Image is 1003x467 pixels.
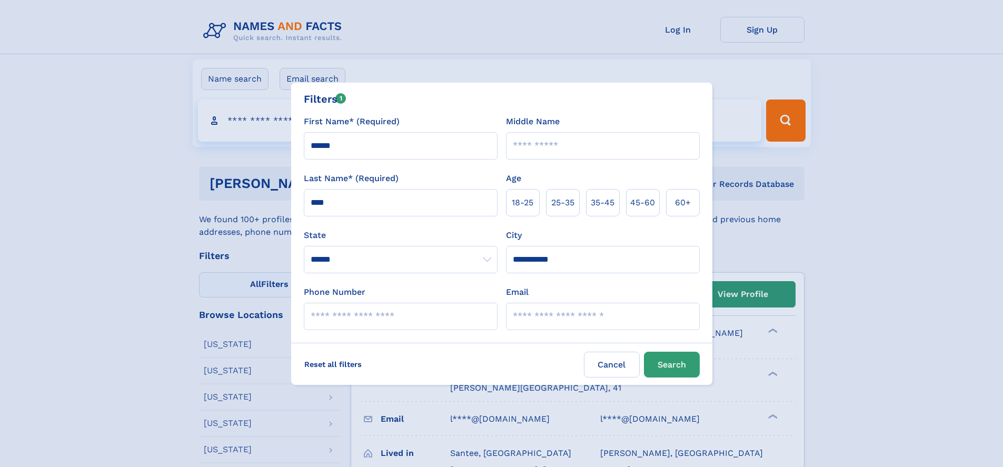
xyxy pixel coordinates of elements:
[591,196,614,209] span: 35‑45
[644,352,700,377] button: Search
[304,286,365,299] label: Phone Number
[506,229,522,242] label: City
[506,115,560,128] label: Middle Name
[304,91,346,107] div: Filters
[630,196,655,209] span: 45‑60
[304,172,399,185] label: Last Name* (Required)
[584,352,640,377] label: Cancel
[304,115,400,128] label: First Name* (Required)
[297,352,369,377] label: Reset all filters
[675,196,691,209] span: 60+
[512,196,533,209] span: 18‑25
[506,172,521,185] label: Age
[506,286,529,299] label: Email
[304,229,498,242] label: State
[551,196,574,209] span: 25‑35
